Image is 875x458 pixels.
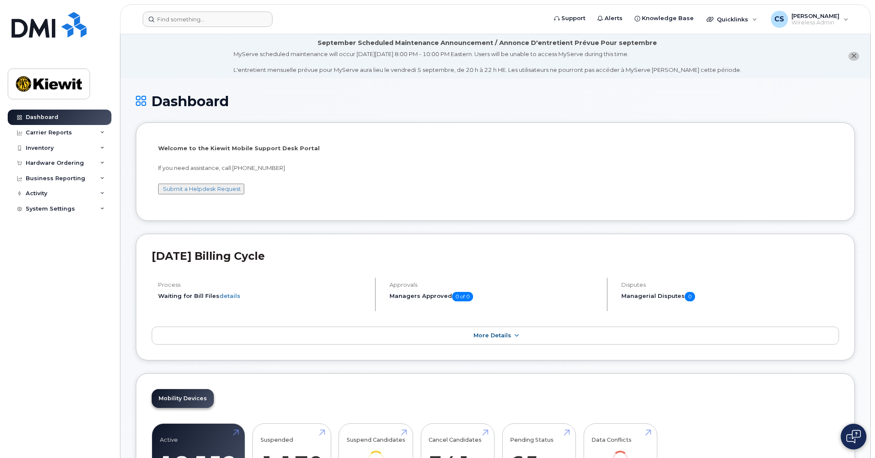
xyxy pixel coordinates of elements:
a: details [219,292,240,299]
button: close notification [848,52,859,61]
h4: Disputes [621,282,839,288]
li: Waiting for Bill Files [158,292,368,300]
div: MyServe scheduled maintenance will occur [DATE][DATE] 8:00 PM - 10:00 PM Eastern. Users will be u... [234,50,741,74]
a: Submit a Helpdesk Request [163,185,241,192]
button: Submit a Helpdesk Request [158,184,244,194]
h2: [DATE] Billing Cycle [152,250,839,262]
h1: Dashboard [136,94,855,109]
span: 0 [685,292,695,301]
span: More Details [473,332,511,339]
h5: Managers Approved [390,292,599,301]
a: Mobility Devices [152,389,214,408]
h4: Process [158,282,368,288]
p: If you need assistance, call [PHONE_NUMBER] [158,164,833,172]
span: 0 of 0 [452,292,473,301]
p: Welcome to the Kiewit Mobile Support Desk Portal [158,144,833,152]
h4: Approvals [390,282,599,288]
div: September Scheduled Maintenance Announcement / Annonce D'entretient Prévue Pour septembre [318,39,657,48]
img: Open chat [846,430,861,443]
h5: Managerial Disputes [621,292,839,301]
